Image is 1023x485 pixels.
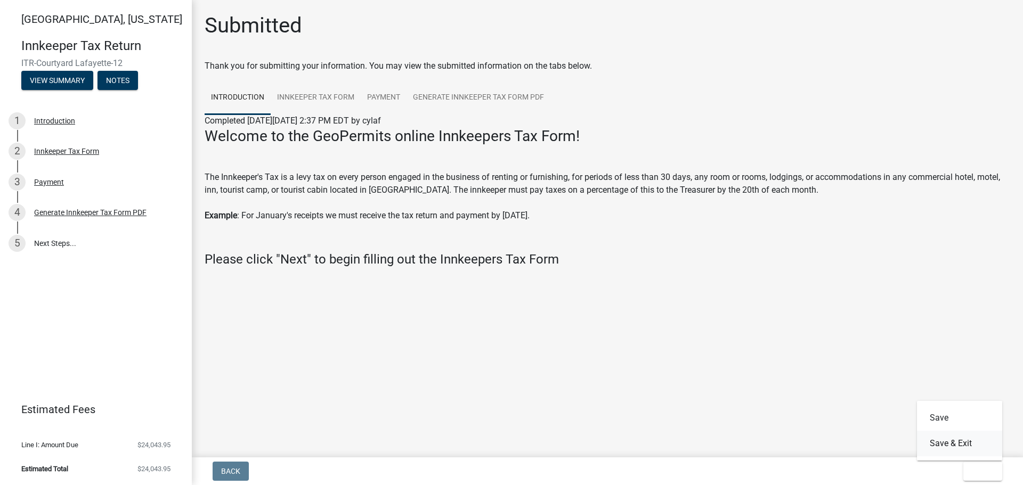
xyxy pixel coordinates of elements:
[98,77,138,85] wm-modal-confirm: Notes
[205,13,302,38] h1: Submitted
[34,117,75,125] div: Introduction
[9,204,26,221] div: 4
[205,116,381,126] span: Completed [DATE][DATE] 2:37 PM EDT by cylaf
[361,81,407,115] a: Payment
[972,467,987,475] span: Exit
[917,431,1002,456] button: Save & Exit
[21,77,93,85] wm-modal-confirm: Summary
[98,71,138,90] button: Notes
[21,38,183,54] h4: Innkeeper Tax Return
[917,401,1002,461] div: Exit
[21,441,78,448] span: Line I: Amount Due
[9,112,26,129] div: 1
[34,178,64,186] div: Payment
[213,462,249,481] button: Back
[917,405,1002,431] button: Save
[205,81,271,115] a: Introduction
[21,58,170,68] span: ITR-Courtyard Lafayette-12
[9,174,26,191] div: 3
[137,465,170,472] span: $24,043.95
[407,81,550,115] a: Generate Innkeeper Tax Form PDF
[34,147,99,155] div: Innkeeper Tax Form
[271,81,361,115] a: Innkeeper Tax Form
[221,467,240,475] span: Back
[205,210,237,220] strong: Example
[9,143,26,160] div: 2
[205,60,1010,72] div: Thank you for submitting your information. You may view the submitted information on the tabs below.
[205,252,1010,267] h4: Please click "Next" to begin filling out the Innkeepers Tax Form
[205,171,1010,222] p: The Innkeeper's Tax is a levy tax on every person engaged in the business of renting or furnishin...
[963,462,1002,481] button: Exit
[21,71,93,90] button: View Summary
[34,209,147,216] div: Generate Innkeeper Tax Form PDF
[9,235,26,252] div: 5
[21,465,68,472] span: Estimated Total
[21,13,182,26] span: [GEOGRAPHIC_DATA], [US_STATE]
[9,399,175,420] a: Estimated Fees
[205,127,1010,145] h3: Welcome to the GeoPermits online Innkeepers Tax Form!
[137,441,170,448] span: $24,043.95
